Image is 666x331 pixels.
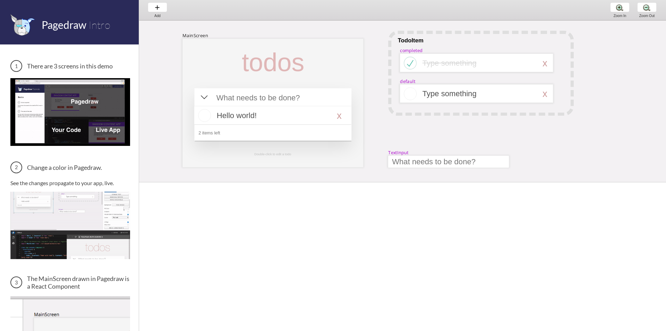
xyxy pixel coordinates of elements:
img: 3 screens [10,78,130,146]
div: default [400,78,415,84]
div: x [543,58,547,68]
h3: The MainScreen drawn in Pagedraw is a React Component [10,275,130,290]
div: completed [400,47,422,53]
p: See the changes propagate to your app, live. [10,180,130,186]
img: baseline-add-24px.svg [154,4,161,11]
h3: Change a color in Pagedraw. [10,162,130,173]
span: Pagedraw [42,18,86,31]
img: zoom-plus.png [616,4,623,11]
div: Zoom In [607,14,633,18]
img: Change a color in Pagedraw [10,192,130,259]
img: favicon.png [10,14,35,36]
h3: There are 3 screens in this demo [10,60,130,72]
span: Intro [88,18,110,31]
div: TextInput [388,149,409,155]
img: zoom-minus.png [643,4,650,11]
div: Zoom Out [634,14,660,18]
div: MainScreen [182,32,208,38]
div: x [543,88,547,99]
div: Add [144,14,171,18]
